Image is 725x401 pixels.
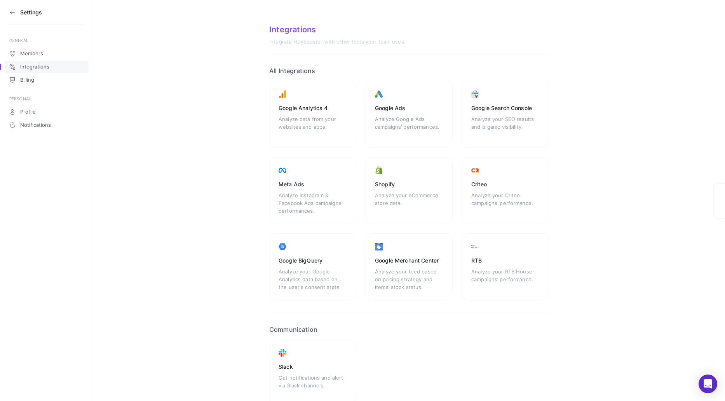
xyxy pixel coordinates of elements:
[471,268,540,291] div: Analyze your RTB House campaigns’ performance.
[20,64,49,70] span: Integrations
[9,96,84,102] div: PERSONAL
[375,191,443,215] div: Analyze your eCommerce store data.
[279,363,347,371] div: Slack
[375,104,443,112] div: Google Ads
[20,51,43,57] span: Members
[471,180,540,188] div: Criteo
[5,119,89,131] a: Notifications
[375,115,443,138] div: Analyze Google Ads campaigns’ performances.
[269,25,549,34] div: Integrations
[5,74,89,86] a: Billing
[375,180,443,188] div: Shopify
[279,268,347,291] div: Analyze your Google Analytics data based on the user's consent state
[279,104,347,112] div: Google Analytics 4
[20,109,36,115] span: Profile
[269,326,549,333] h2: Communication
[269,39,549,45] div: Integrate Heybooster with other tools your team uses.
[20,77,34,83] span: Billing
[375,257,443,264] div: Google Merchant Center
[20,122,51,128] span: Notifications
[5,106,89,118] a: Profile
[279,180,347,188] div: Meta Ads
[375,268,443,291] div: Analyze your feed based on pricing strategy and items’ stock status.
[279,191,347,215] div: Analyze Instagram & Facebook Ads campaigns’ performances.
[471,257,540,264] div: RTB
[699,375,717,393] div: Open Intercom Messenger
[9,37,84,44] div: GENERAL
[279,374,347,397] div: Get notifications and alert via Slack channels.
[471,191,540,215] div: Analyze your Criteo campaigns’ performance.
[5,47,89,60] a: Members
[269,67,549,75] h2: All Integrations
[279,115,347,138] div: Analyze data from your websites and apps.
[20,9,42,16] h3: Settings
[471,104,540,112] div: Google Search Console
[5,61,89,73] a: Integrations
[279,257,347,264] div: Google BigQuery
[471,115,540,138] div: Analyze your SEO results and organic visibility.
